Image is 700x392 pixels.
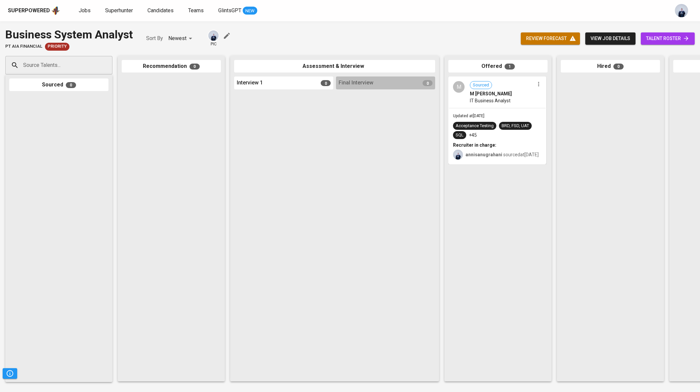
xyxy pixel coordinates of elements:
img: annisa@glints.com [453,150,463,160]
span: sourced at [DATE] [466,152,539,157]
span: Superhunter [105,7,133,14]
p: +45 [469,132,477,138]
span: 0 [321,80,331,86]
span: 0 [423,80,432,86]
span: talent roster [646,34,689,43]
span: Final Interview [339,79,373,87]
div: Hired [561,60,660,73]
img: annisa@glints.com [208,30,219,41]
span: GlintsGPT [218,7,241,14]
a: GlintsGPT NEW [218,7,257,15]
span: 0 [613,64,624,70]
p: Newest [168,34,186,42]
img: annisa@glints.com [675,4,688,17]
span: IT Business Analyst [470,97,511,104]
img: app logo [51,6,60,16]
span: 0 [189,64,200,70]
span: Sourced [470,82,492,88]
button: Open [109,65,110,66]
div: Business System Analyst [5,26,133,43]
p: Sort By [146,34,163,42]
b: annisanugrahani [466,152,502,157]
span: Interview 1 [237,79,263,87]
button: view job details [585,32,636,45]
div: Recommendation [122,60,221,73]
div: M [453,81,465,93]
span: Updated at [DATE] [453,114,484,118]
span: Candidates [147,7,174,14]
div: Sourced [9,78,108,91]
a: Superhunter [105,7,134,15]
a: talent roster [641,32,695,45]
div: SQL [456,132,464,138]
button: review forecast [521,32,580,45]
div: New Job received from Demand Team [45,43,69,51]
span: review forecast [526,34,575,43]
div: Superpowered [8,7,50,15]
div: Offered [448,60,548,73]
b: Recruiter in charge: [453,142,496,148]
span: Jobs [79,7,91,14]
div: Assessment & Interview [234,60,435,73]
a: Superpoweredapp logo [8,6,60,16]
div: MSourcedM [PERSON_NAME]IT Business AnalystUpdated at[DATE]Acceptance TestingBRD, FSD, UATSQL+45Re... [448,76,546,164]
span: NEW [243,8,257,14]
span: view job details [591,34,630,43]
a: Jobs [79,7,92,15]
a: Candidates [147,7,175,15]
div: Newest [168,32,194,45]
div: pic [208,30,219,47]
span: 1 [505,64,515,70]
a: Teams [188,7,205,15]
span: PT AIA FINANCIAL [5,43,42,50]
span: M [PERSON_NAME] [470,90,512,97]
span: Priority [45,43,69,50]
span: 0 [66,82,76,88]
div: BRD, FSD, UAT [502,123,529,129]
button: Pipeline Triggers [3,368,17,379]
span: Teams [188,7,204,14]
div: Acceptance Testing [456,123,494,129]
